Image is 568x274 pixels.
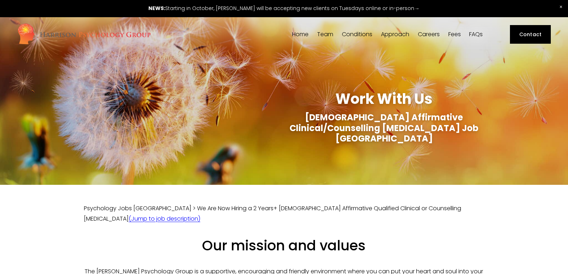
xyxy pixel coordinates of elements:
span: Conditions [342,32,372,37]
a: folder dropdown [381,31,409,38]
h3: Our mission and values [84,236,484,255]
a: Fees [448,31,461,38]
a: folder dropdown [317,31,333,38]
span: Approach [381,32,409,37]
a: (Jump to job description) [129,215,200,223]
h1: [DEMOGRAPHIC_DATA] Affirmative Clinical/Counselling [MEDICAL_DATA] Job [GEOGRAPHIC_DATA] [284,112,484,144]
span: Team [317,32,333,37]
a: Contact [510,25,551,44]
a: folder dropdown [342,31,372,38]
a: Home [292,31,309,38]
img: Harrison Psychology Group [17,23,151,46]
a: FAQs [469,31,483,38]
p: Psychology Jobs [GEOGRAPHIC_DATA] > We Are Now Hiring a 2 Years+ [DEMOGRAPHIC_DATA] Affirmative Q... [84,203,484,224]
a: Careers [418,31,440,38]
p: Work With Us [284,83,484,104]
